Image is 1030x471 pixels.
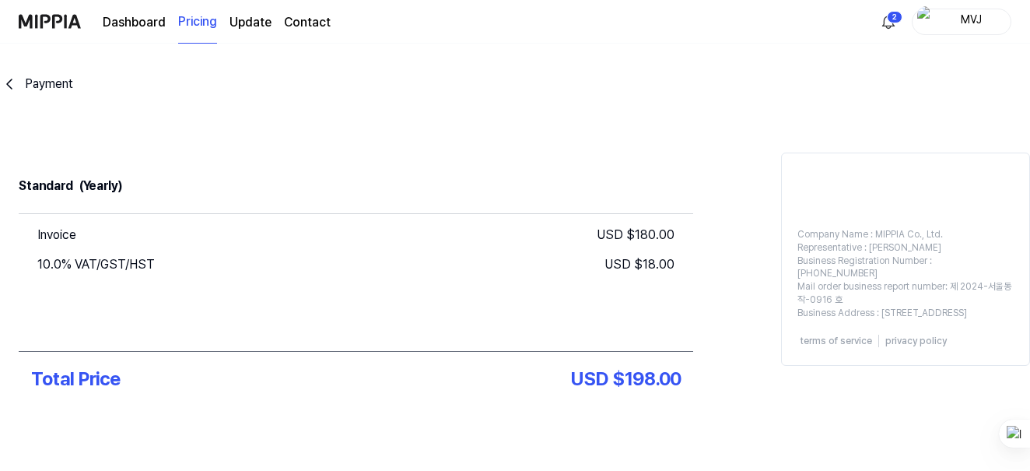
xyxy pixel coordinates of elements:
[885,335,947,348] a: privacy policy
[178,1,217,44] a: Pricing
[229,13,272,32] a: Update
[941,12,1001,30] div: MVJ
[19,171,73,201] div: Standard
[25,75,73,93] div: Payment
[284,13,331,32] a: Contact
[79,171,122,201] div: (Yearly)
[879,12,898,31] img: 알림
[797,172,1014,199] iframe: PayPal
[801,335,872,348] a: terms of service
[103,13,166,32] a: Dashboard
[912,9,1011,35] button: profileMVJ
[887,11,902,23] div: 2
[37,226,76,244] div: Invoice
[604,255,674,274] div: USD $ 18.00
[597,226,674,244] div: USD $ 180.00
[876,9,901,34] button: 알림2
[917,6,936,37] img: profile
[37,255,155,274] div: 10.0% VAT/GST/HST
[782,222,1029,326] div: Company Name : MIPPIA Co., Ltd. Representative : [PERSON_NAME] Business Registration Number : [PH...
[31,364,121,394] div: Total Price
[571,364,681,394] div: USD $ 198.00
